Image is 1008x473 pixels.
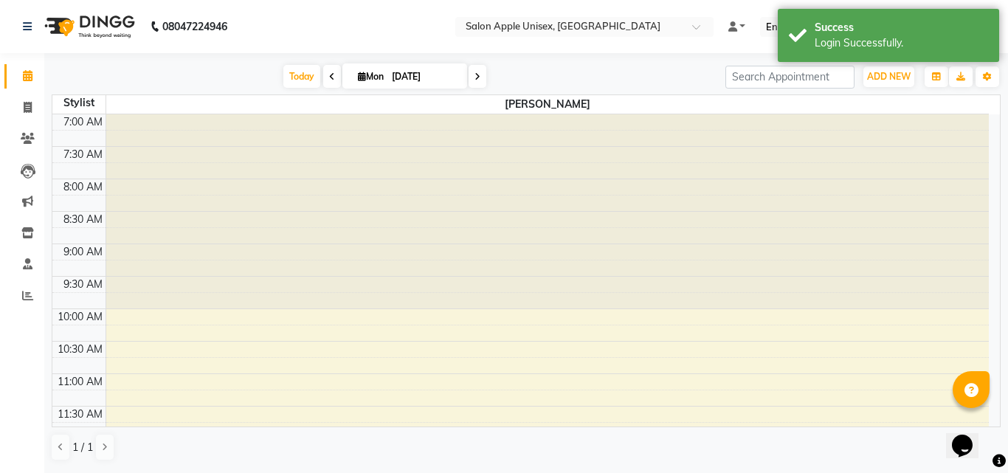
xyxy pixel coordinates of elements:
[867,71,911,82] span: ADD NEW
[61,277,106,292] div: 9:30 AM
[61,244,106,260] div: 9:00 AM
[55,407,106,422] div: 11:30 AM
[72,440,93,455] span: 1 / 1
[387,66,461,88] input: 2025-09-01
[946,414,993,458] iframe: chat widget
[55,309,106,325] div: 10:00 AM
[162,6,227,47] b: 08047224946
[283,65,320,88] span: Today
[863,66,914,87] button: ADD NEW
[61,179,106,195] div: 8:00 AM
[354,71,387,82] span: Mon
[55,342,106,357] div: 10:30 AM
[61,212,106,227] div: 8:30 AM
[38,6,139,47] img: logo
[815,20,988,35] div: Success
[725,66,855,89] input: Search Appointment
[815,35,988,51] div: Login Successfully.
[106,95,990,114] span: [PERSON_NAME]
[55,374,106,390] div: 11:00 AM
[61,147,106,162] div: 7:30 AM
[52,95,106,111] div: Stylist
[61,114,106,130] div: 7:00 AM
